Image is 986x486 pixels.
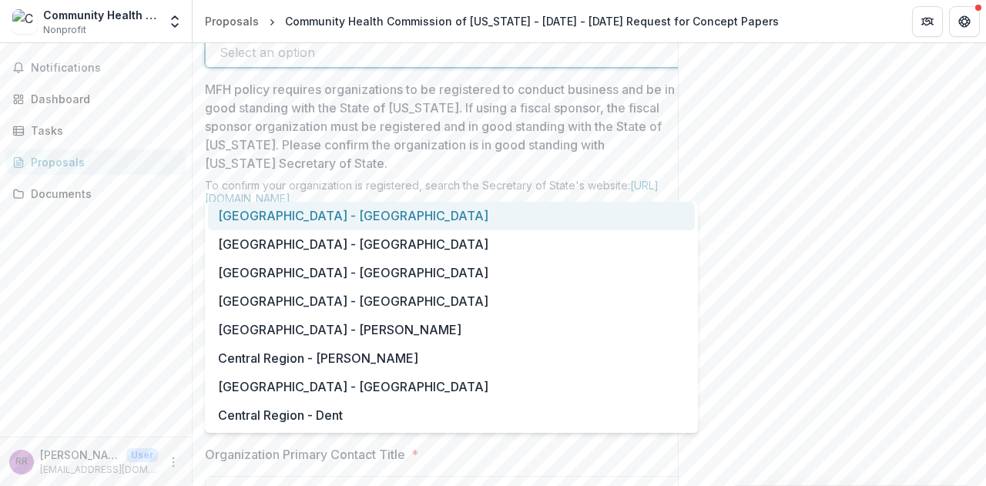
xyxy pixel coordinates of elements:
[164,6,186,37] button: Open entity switcher
[208,373,695,401] div: [GEOGRAPHIC_DATA] - [GEOGRAPHIC_DATA]
[199,10,265,32] a: Proposals
[912,6,943,37] button: Partners
[31,91,173,107] div: Dashboard
[15,457,28,467] div: Riisa Rawlins
[208,316,695,344] div: [GEOGRAPHIC_DATA] - [PERSON_NAME]
[208,430,695,458] div: [GEOGRAPHIC_DATA] - [GEOGRAPHIC_DATA]
[6,55,186,80] button: Notifications
[205,80,676,173] p: MFH policy requires organizations to be registered to conduct business and be in good standing wi...
[43,23,86,37] span: Nonprofit
[205,445,405,464] p: Organization Primary Contact Title
[31,62,179,75] span: Notifications
[164,453,183,471] button: More
[208,202,695,230] div: [GEOGRAPHIC_DATA] - [GEOGRAPHIC_DATA]
[43,7,158,23] div: Community Health Commission of [US_STATE]
[12,9,37,34] img: Community Health Commission of Missouri
[6,118,186,143] a: Tasks
[40,463,158,477] p: [EMAIL_ADDRESS][DOMAIN_NAME]
[31,122,173,139] div: Tasks
[199,10,785,32] nav: breadcrumb
[208,344,695,373] div: Central Region - [PERSON_NAME]
[208,230,695,259] div: [GEOGRAPHIC_DATA] - [GEOGRAPHIC_DATA]
[949,6,980,37] button: Get Help
[208,259,695,287] div: [GEOGRAPHIC_DATA] - [GEOGRAPHIC_DATA]
[285,13,779,29] div: Community Health Commission of [US_STATE] - [DATE] - [DATE] Request for Concept Papers
[6,86,186,112] a: Dashboard
[205,202,698,433] div: Select options list
[205,13,259,29] div: Proposals
[6,149,186,175] a: Proposals
[31,154,173,170] div: Proposals
[126,448,158,462] p: User
[6,181,186,206] a: Documents
[208,401,695,430] div: Central Region - Dent
[208,287,695,316] div: [GEOGRAPHIC_DATA] - [GEOGRAPHIC_DATA]
[31,186,173,202] div: Documents
[205,179,659,205] a: [URL][DOMAIN_NAME]
[40,447,120,463] p: [PERSON_NAME]
[205,179,698,211] div: To confirm your organization is registered, search the Secretary of State's website:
